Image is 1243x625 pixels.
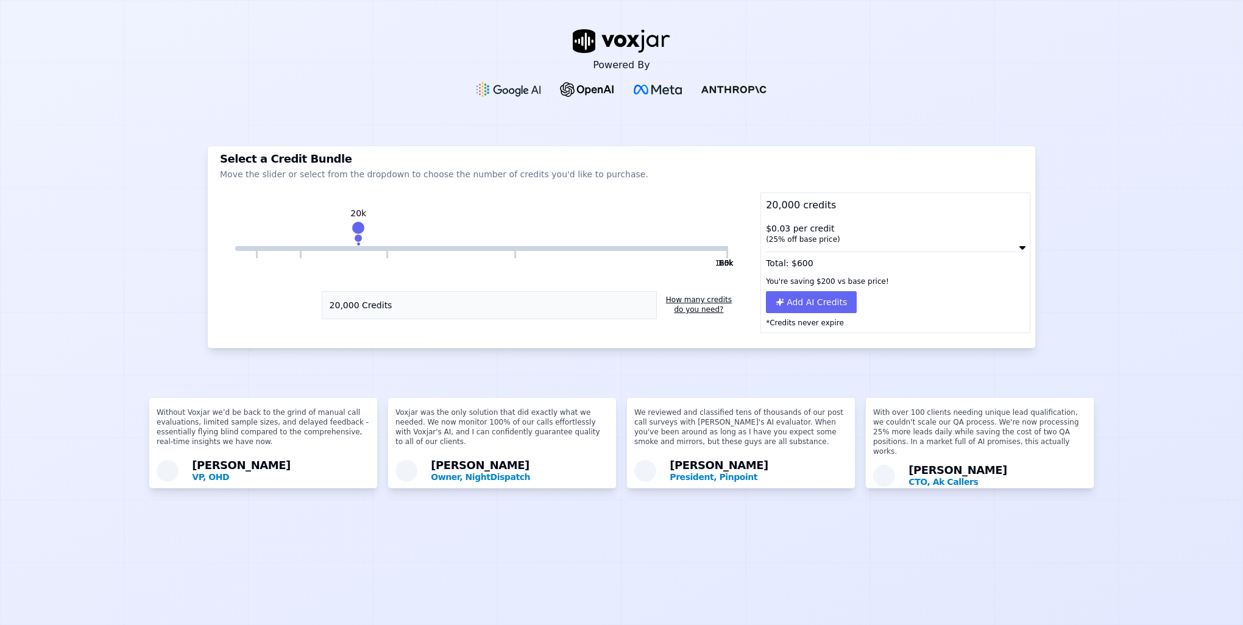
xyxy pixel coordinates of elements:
[192,460,370,483] div: [PERSON_NAME]
[560,82,614,97] img: OpenAI Logo
[431,471,609,483] p: Owner, NightDispatch
[670,471,848,483] p: President, Pinpoint
[157,408,370,456] p: Without Voxjar we’d be back to the grind of manual call evaluations, limited sample sizes, and de...
[761,249,1030,272] div: Total: $600
[908,476,1086,488] p: CTO, Ak Callers
[761,313,1030,333] p: *Credits never expire
[766,235,1025,244] div: (25% off base price)
[573,29,670,53] img: voxjar logo
[476,82,541,97] img: Google gemini Logo
[593,58,650,72] p: Powered By
[766,291,857,313] button: Add AI Credits
[761,217,1030,249] div: $0.03 per credit
[350,207,366,219] div: 20k
[395,408,609,456] p: Voxjar was the only solution that did exactly what we needed. We now monitor 100% of our calls ef...
[761,193,1030,217] div: 20,000 credits
[322,291,657,319] button: 20,000 Credits
[670,460,848,483] div: [PERSON_NAME]
[431,460,609,483] div: [PERSON_NAME]
[761,272,1030,291] div: You're saving $200 vs base price!
[634,85,682,94] img: Meta Logo
[634,408,848,456] p: We reviewed and classified tens of thousands of our post call surveys with [PERSON_NAME]'s AI eva...
[908,465,1086,488] div: [PERSON_NAME]
[220,168,1023,180] p: Move the slider or select from the dropdown to choose the number of credits you'd like to purchase.
[192,471,370,483] p: VP, OHD
[657,290,742,319] button: How many credits do you need?
[873,408,1086,461] p: With over 100 clients needing unique lead qualification, we couldn't scale our QA process. We're ...
[715,258,733,268] button: 150k
[220,154,1023,164] h3: Select a Credit Bundle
